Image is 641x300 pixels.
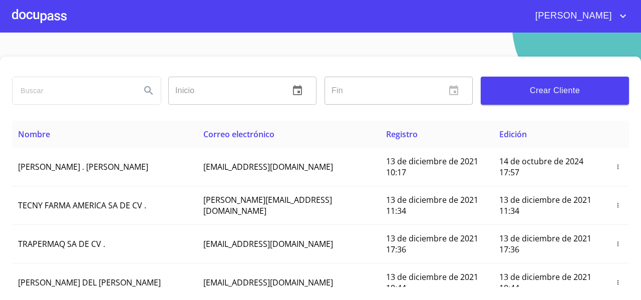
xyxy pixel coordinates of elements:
span: 13 de diciembre de 2021 10:17 [386,156,478,178]
span: 13 de diciembre de 2021 17:36 [386,233,478,255]
span: 13 de diciembre de 2021 17:36 [499,233,591,255]
span: [PERSON_NAME] . [PERSON_NAME] [18,161,148,172]
span: 13 de diciembre de 2021 18:44 [386,271,478,293]
span: 13 de diciembre de 2021 18:44 [499,271,591,293]
span: Registro [386,129,418,140]
span: [EMAIL_ADDRESS][DOMAIN_NAME] [203,161,333,172]
span: [EMAIL_ADDRESS][DOMAIN_NAME] [203,277,333,288]
input: search [13,77,133,104]
span: 13 de diciembre de 2021 11:34 [499,194,591,216]
button: Crear Cliente [481,77,629,105]
span: [PERSON_NAME][EMAIL_ADDRESS][DOMAIN_NAME] [203,194,332,216]
span: 13 de diciembre de 2021 11:34 [386,194,478,216]
span: Nombre [18,129,50,140]
span: TRAPERMAQ SA DE CV . [18,238,105,249]
span: Crear Cliente [489,84,621,98]
span: Correo electrónico [203,129,274,140]
span: 14 de octubre de 2024 17:57 [499,156,583,178]
button: account of current user [528,8,629,24]
span: [EMAIL_ADDRESS][DOMAIN_NAME] [203,238,333,249]
span: [PERSON_NAME] [528,8,617,24]
button: Search [137,79,161,103]
span: Edición [499,129,527,140]
span: [PERSON_NAME] DEL [PERSON_NAME] [18,277,161,288]
span: TECNY FARMA AMERICA SA DE CV . [18,200,146,211]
